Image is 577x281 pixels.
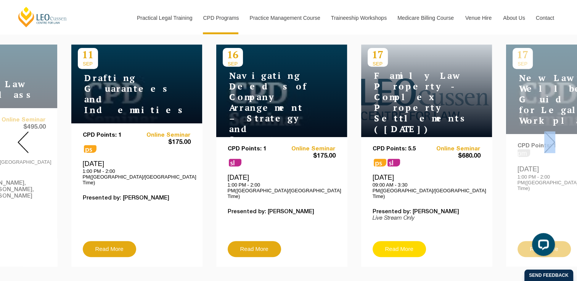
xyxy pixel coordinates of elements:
h4: Navigating Deeds of Company Arrangement – Strategy and Structure [223,70,318,145]
p: 16 [223,48,243,61]
span: sl [229,159,241,166]
img: Prev [18,131,29,153]
a: Traineeship Workshops [325,2,392,34]
a: Read More [373,241,426,257]
a: Read More [83,241,136,257]
span: sl [387,159,400,166]
p: 09:00 AM - 3:30 PM([GEOGRAPHIC_DATA]/[GEOGRAPHIC_DATA] Time) [373,182,481,199]
span: SEP [78,61,98,67]
a: CPD Programs [197,2,244,34]
a: [PERSON_NAME] Centre for Law [17,6,68,28]
p: Presented by: [PERSON_NAME] [373,209,481,215]
a: Read More [228,241,281,257]
p: Presented by: [PERSON_NAME] [83,195,191,201]
span: ps [374,159,386,166]
p: Presented by: [PERSON_NAME] [228,209,336,215]
a: Online Seminar [137,132,191,139]
span: $175.00 [137,139,191,147]
a: Medicare Billing Course [392,2,460,34]
a: Contact [530,2,560,34]
h4: Drafting Guarantees and Indemnities [78,73,173,115]
p: CPD Points: 1 [228,146,282,152]
p: CPD Points: 5.5 [373,146,427,152]
p: 1:00 PM - 2:00 PM([GEOGRAPHIC_DATA]/[GEOGRAPHIC_DATA] Time) [228,182,336,199]
iframe: LiveChat chat widget [526,230,558,262]
span: ps [84,145,96,153]
p: Live Stream Only [373,215,481,222]
span: $175.00 [281,152,336,160]
a: Practical Legal Training [131,2,198,34]
span: SEP [223,61,243,67]
a: Venue Hire [460,2,497,34]
p: 1:00 PM - 2:00 PM([GEOGRAPHIC_DATA]/[GEOGRAPHIC_DATA] Time) [83,168,191,185]
h4: Family Law Property - Complex Property Settlements ([DATE]) [368,70,463,134]
a: Online Seminar [426,146,481,152]
span: SEP [368,61,388,67]
a: About Us [497,2,530,34]
div: [DATE] [228,173,336,199]
p: CPD Points: 1 [83,132,137,139]
span: $680.00 [426,152,481,160]
div: [DATE] [83,160,191,185]
a: Practice Management Course [244,2,325,34]
p: 11 [78,48,98,61]
a: Online Seminar [281,146,336,152]
p: 17 [368,48,388,61]
div: [DATE] [373,173,481,199]
img: Next [544,131,555,153]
